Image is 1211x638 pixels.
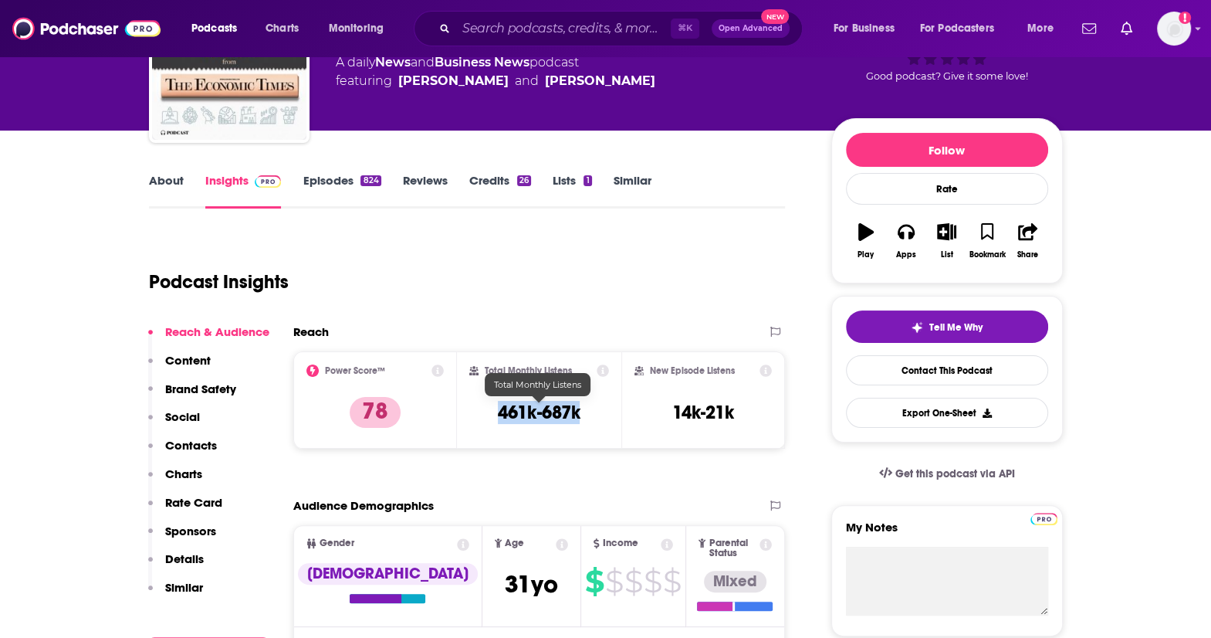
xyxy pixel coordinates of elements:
span: Tell Me Why [929,321,983,334]
p: Content [165,353,211,368]
button: Show profile menu [1157,12,1191,46]
button: List [926,213,966,269]
div: 26 [517,175,531,186]
button: Sponsors [148,524,216,552]
a: About [149,173,184,209]
span: Open Advanced [719,25,783,32]
span: $ [663,569,681,594]
span: 31 yo [505,569,558,599]
h2: Audience Demographics [293,498,434,513]
div: Bookmark [969,250,1005,260]
a: News [375,55,411,70]
button: Follow [846,133,1048,167]
p: Reach & Audience [165,324,269,339]
button: Share [1007,213,1047,269]
p: Rate Card [165,495,222,510]
p: Contacts [165,438,217,453]
button: open menu [181,16,257,41]
p: Social [165,409,200,424]
span: Gender [320,538,354,548]
span: ⌘ K [671,19,699,39]
span: Age [505,538,524,548]
div: [PERSON_NAME] [398,72,509,90]
svg: Add a profile image [1179,12,1191,24]
img: User Profile [1157,12,1191,46]
div: Apps [896,250,916,260]
button: Reach & Audience [148,324,269,353]
span: New [761,9,789,24]
img: Podchaser Pro [1030,513,1057,525]
button: Social [148,409,200,438]
button: open menu [1016,16,1073,41]
span: and [411,55,435,70]
div: Play [858,250,874,260]
a: Lists1 [553,173,591,209]
div: Share [1017,250,1038,260]
span: $ [585,569,604,594]
img: Podchaser Pro [255,175,282,188]
button: Brand Safety [148,382,236,410]
p: Brand Safety [165,382,236,396]
button: Export One-Sheet [846,398,1048,428]
button: Bookmark [967,213,1007,269]
h3: 461k-687k [498,401,580,424]
img: Podchaser - Follow, Share and Rate Podcasts [12,14,161,43]
div: Rate [846,173,1048,205]
span: Podcasts [191,18,237,39]
a: InsightsPodchaser Pro [205,173,282,209]
div: A daily podcast [336,53,655,90]
span: For Podcasters [920,18,994,39]
a: Charts [255,16,308,41]
p: Similar [165,580,203,595]
h1: Podcast Insights [149,270,289,294]
h2: Reach [293,324,329,339]
div: [PERSON_NAME] [545,72,655,90]
a: Similar [614,173,651,209]
div: Search podcasts, credits, & more... [428,11,817,46]
span: Charts [266,18,299,39]
a: Credits26 [469,173,531,209]
a: Reviews [403,173,448,209]
p: 78 [350,397,401,428]
span: Get this podcast via API [895,467,1014,480]
div: 1 [584,175,591,186]
input: Search podcasts, credits, & more... [456,16,671,41]
div: List [941,250,953,260]
button: Charts [148,467,202,495]
label: My Notes [846,520,1048,547]
div: Mixed [704,571,766,592]
span: and [515,72,539,90]
span: More [1027,18,1054,39]
button: Contacts [148,438,217,467]
button: tell me why sparkleTell Me Why [846,311,1048,343]
span: Good podcast? Give it some love! [866,70,1028,82]
h2: Total Monthly Listens [485,365,572,376]
button: open menu [910,16,1016,41]
span: $ [644,569,661,594]
span: Total Monthly Listens [494,379,581,390]
button: Play [846,213,886,269]
p: Sponsors [165,524,216,538]
button: Similar [148,580,203,609]
span: $ [605,569,623,594]
span: Logged in as mdaniels [1157,12,1191,46]
a: Contact This Podcast [846,355,1048,385]
button: Open AdvancedNew [712,19,790,38]
button: Details [148,551,204,580]
img: tell me why sparkle [911,321,923,334]
a: Show notifications dropdown [1076,15,1102,42]
h2: Power Score™ [325,365,385,376]
a: Episodes824 [303,173,381,209]
span: featuring [336,72,655,90]
button: open menu [823,16,914,41]
div: [DEMOGRAPHIC_DATA] [298,563,478,585]
button: Content [148,353,211,382]
h3: 14k-21k [672,401,734,424]
div: 824 [360,175,381,186]
h2: New Episode Listens [650,365,735,376]
span: $ [624,569,642,594]
span: Monitoring [329,18,384,39]
p: Charts [165,467,202,481]
p: Details [165,551,204,566]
